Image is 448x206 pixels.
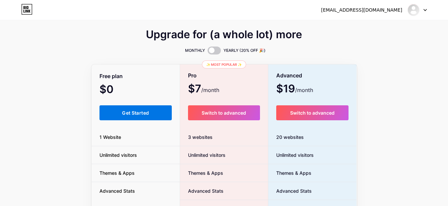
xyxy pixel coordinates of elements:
[92,187,143,194] span: Advanced Stats
[180,128,268,146] div: 3 websites
[99,105,172,120] button: Get Started
[202,60,246,68] div: ✨ Most popular ✨
[122,110,149,116] span: Get Started
[268,152,314,158] span: Unlimited visitors
[92,134,129,141] span: 1 Website
[268,169,311,176] span: Themes & Apps
[188,105,260,120] button: Switch to advanced
[180,152,225,158] span: Unlimited visitors
[224,47,266,54] span: YEARLY (20% OFF 🎉)
[290,110,335,116] span: Switch to advanced
[99,85,131,95] span: $0
[407,4,420,16] img: ajayindustrial
[99,70,123,82] span: Free plan
[180,169,223,176] span: Themes & Apps
[276,105,349,120] button: Switch to advanced
[185,47,205,54] span: MONTHLY
[92,169,143,176] span: Themes & Apps
[295,86,313,94] span: /month
[188,70,197,81] span: Pro
[201,86,219,94] span: /month
[202,110,246,116] span: Switch to advanced
[276,70,302,81] span: Advanced
[268,128,357,146] div: 20 websites
[276,85,313,94] span: $19
[188,85,219,94] span: $7
[268,187,312,194] span: Advanced Stats
[321,7,402,14] div: [EMAIL_ADDRESS][DOMAIN_NAME]
[146,31,302,39] span: Upgrade for (a whole lot) more
[92,152,145,158] span: Unlimited visitors
[180,187,224,194] span: Advanced Stats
